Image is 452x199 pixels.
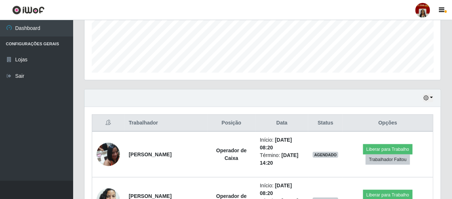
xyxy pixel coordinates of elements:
button: Liberar para Trabalho [363,144,413,154]
strong: Operador de Caixa [216,148,246,161]
li: Término: [260,152,304,167]
strong: [PERSON_NAME] [129,152,172,157]
time: [DATE] 08:20 [260,183,292,196]
th: Status [308,115,343,132]
th: Trabalhador [124,115,207,132]
button: Trabalhador Faltou [366,154,410,165]
li: Início: [260,182,304,197]
img: 1716827942776.jpeg [97,139,120,170]
span: AGENDADO [313,152,338,158]
th: Posição [207,115,256,132]
time: [DATE] 08:20 [260,137,292,150]
th: Data [256,115,309,132]
li: Início: [260,136,304,152]
th: Opções [343,115,433,132]
img: CoreUI Logo [12,5,45,15]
